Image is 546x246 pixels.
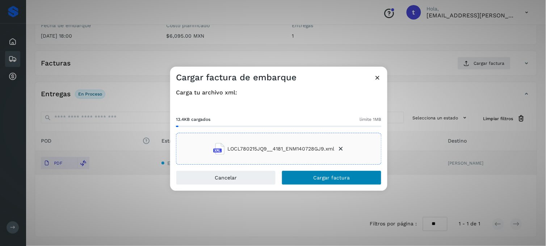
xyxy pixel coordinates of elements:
[176,72,297,83] h3: Cargar factura de embarque
[215,175,237,181] span: Cancelar
[176,89,382,96] h4: Carga tu archivo xml:
[360,116,382,123] span: límite 1MB
[176,116,210,123] span: 13.4KB cargados
[282,171,382,185] button: Cargar factura
[176,171,276,185] button: Cancelar
[314,175,350,181] span: Cargar factura
[228,145,335,153] span: LOCL780215JQ9__4181_ENM140728GJ9.xml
